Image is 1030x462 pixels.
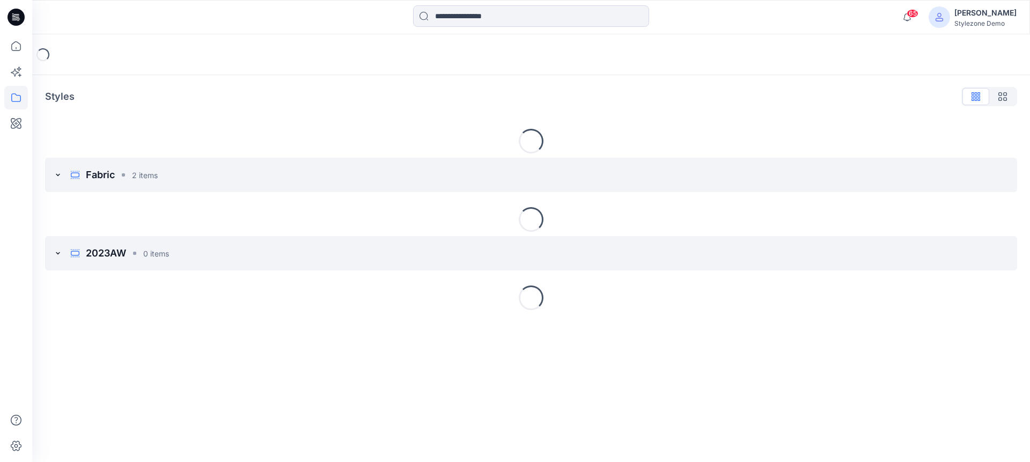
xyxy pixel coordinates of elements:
[954,19,1017,27] div: Stylezone Demo
[143,248,169,259] p: 0 items
[45,89,75,104] p: Styles
[132,170,158,181] p: 2 items
[907,9,918,18] span: 65
[86,246,126,261] p: 2023AW
[935,13,944,21] svg: avatar
[954,6,1017,19] div: [PERSON_NAME]
[86,167,115,182] p: Fabric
